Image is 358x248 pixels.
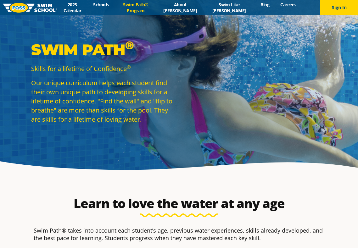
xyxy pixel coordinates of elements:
a: Blog [255,2,275,8]
a: Careers [275,2,301,8]
sup: ® [125,38,134,52]
img: FOSS Swim School Logo [3,3,57,13]
sup: ® [127,64,131,70]
p: Swim Path® takes into account each student’s age, previous water experiences, skills already deve... [34,227,324,242]
a: Swim Path® Program [114,2,157,14]
p: Our unique curriculum helps each student find their own unique path to developing skills for a li... [31,78,176,124]
p: Swim Path [31,40,176,59]
p: Skills for a lifetime of Confidence [31,64,176,73]
a: 2025 Calendar [57,2,88,14]
h2: Learn to love the water at any age [31,196,327,211]
a: Schools [88,2,114,8]
a: Swim Like [PERSON_NAME] [203,2,255,14]
a: About [PERSON_NAME] [157,2,203,14]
